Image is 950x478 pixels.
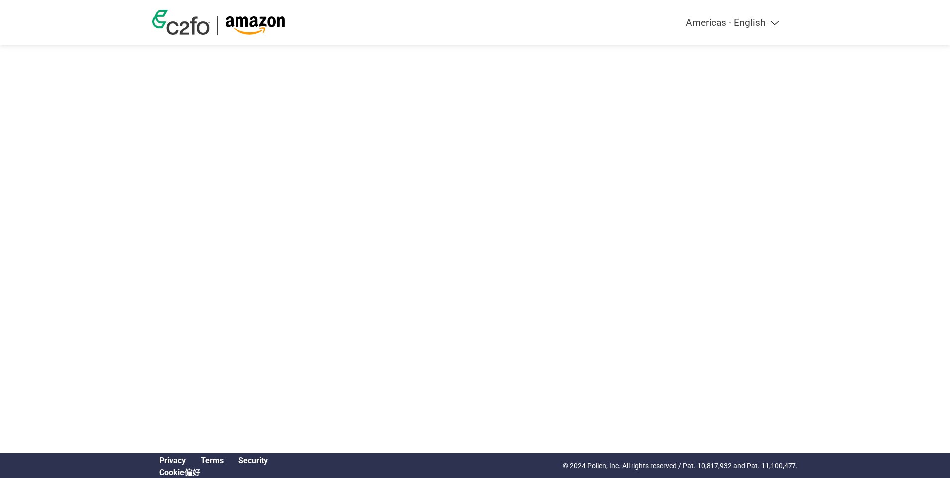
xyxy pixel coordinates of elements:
[225,16,285,35] img: Amazon
[152,468,275,478] div: Open Cookie Preferences Modal
[152,10,210,35] img: c2fo logo
[201,456,224,465] a: Terms
[238,456,268,465] a: Security
[159,456,186,465] a: Privacy
[159,468,200,477] a: Cookie Preferences, opens a dedicated popup modal window
[563,461,798,471] p: © 2024 Pollen, Inc. All rights reserved / Pat. 10,817,932 and Pat. 11,100,477.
